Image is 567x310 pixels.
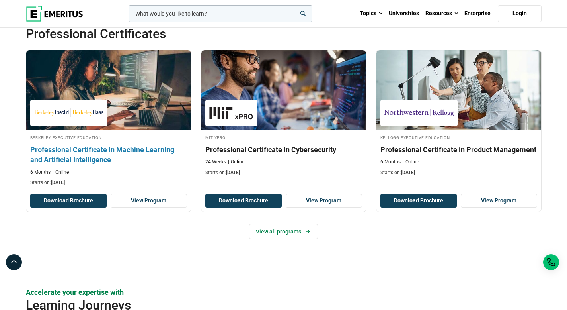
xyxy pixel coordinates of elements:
[30,145,187,165] h3: Professional Certificate in Machine Learning and Artificial Intelligence
[205,194,282,208] button: Download Brochure
[249,224,318,239] a: View all programs
[18,46,199,134] img: Professional Certificate in Machine Learning and Artificial Intelligence | Online AI and Machine ...
[30,134,187,141] h4: Berkeley Executive Education
[26,287,542,297] p: Accelerate your expertise with
[380,159,401,165] p: 6 Months
[226,170,240,175] span: [DATE]
[26,26,490,42] h2: Professional Certificates
[209,104,253,122] img: MIT xPRO
[53,169,69,176] p: Online
[380,194,457,208] button: Download Brochure
[228,159,244,165] p: Online
[380,134,537,141] h4: Kellogg Executive Education
[205,169,362,176] p: Starts on:
[34,104,103,122] img: Berkeley Executive Education
[498,5,542,22] a: Login
[129,5,312,22] input: woocommerce-product-search-field-0
[26,50,191,190] a: AI and Machine Learning Course by Berkeley Executive Education - August 28, 2025 Berkeley Executi...
[30,194,107,208] button: Download Brochure
[376,50,541,180] a: Product Design and Innovation Course by Kellogg Executive Education - September 4, 2025 Kellogg E...
[384,104,454,122] img: Kellogg Executive Education
[201,50,366,180] a: Technology Course by MIT xPRO - August 21, 2025 MIT xPRO MIT xPRO Professional Certificate in Cyb...
[205,134,362,141] h4: MIT xPRO
[286,194,362,208] a: View Program
[376,50,541,130] img: Professional Certificate in Product Management | Online Product Design and Innovation Course
[403,159,419,165] p: Online
[461,194,537,208] a: View Program
[380,169,537,176] p: Starts on:
[380,145,537,155] h3: Professional Certificate in Product Management
[205,145,362,155] h3: Professional Certificate in Cybersecurity
[201,50,366,130] img: Professional Certificate in Cybersecurity | Online Technology Course
[111,194,187,208] a: View Program
[30,169,51,176] p: 6 Months
[30,179,187,186] p: Starts on:
[205,159,226,165] p: 24 Weeks
[51,180,65,185] span: [DATE]
[401,170,415,175] span: [DATE]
